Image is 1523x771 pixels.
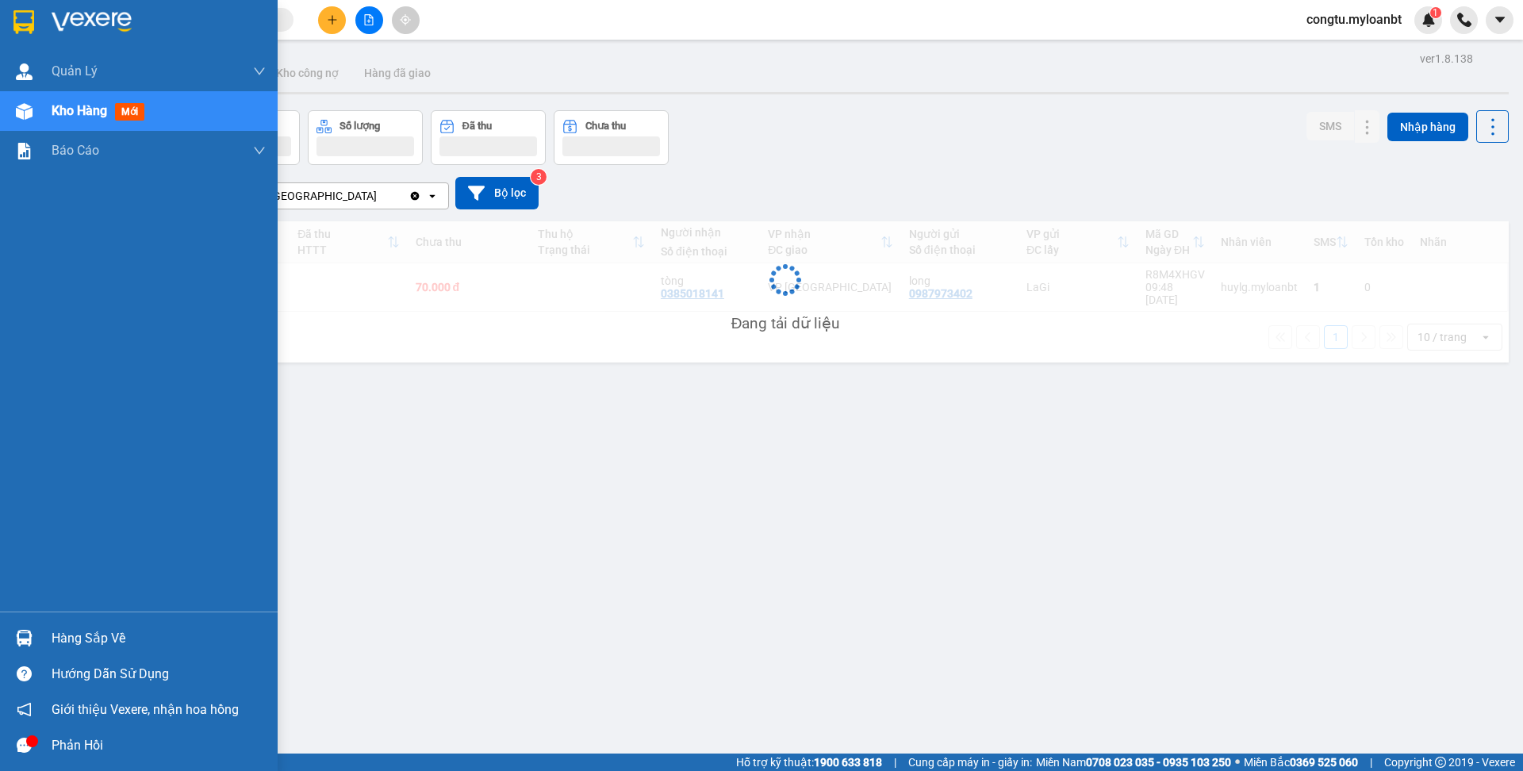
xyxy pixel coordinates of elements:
[1036,754,1231,771] span: Miền Nam
[455,177,539,209] button: Bộ lọc
[115,103,144,121] span: mới
[1421,13,1436,27] img: icon-new-feature
[52,627,266,650] div: Hàng sắp về
[355,6,383,34] button: file-add
[52,734,266,758] div: Phản hồi
[52,140,99,160] span: Báo cáo
[1235,759,1240,765] span: ⚪️
[1370,754,1372,771] span: |
[392,6,420,34] button: aim
[531,169,547,185] sup: 3
[736,754,882,771] span: Hỗ trợ kỹ thuật:
[16,63,33,80] img: warehouse-icon
[253,144,266,157] span: down
[1433,7,1438,18] span: 1
[554,110,669,165] button: Chưa thu
[340,121,380,132] div: Số lượng
[1493,13,1507,27] span: caret-down
[253,65,266,78] span: down
[1420,50,1473,67] div: ver 1.8.138
[363,14,374,25] span: file-add
[351,54,443,92] button: Hàng đã giao
[894,754,896,771] span: |
[17,738,32,753] span: message
[52,662,266,686] div: Hướng dẫn sử dụng
[1435,757,1446,768] span: copyright
[16,143,33,159] img: solution-icon
[731,312,840,336] div: Đang tải dữ liệu
[52,103,107,118] span: Kho hàng
[1294,10,1414,29] span: congtu.myloanbt
[1430,7,1441,18] sup: 1
[400,14,411,25] span: aim
[585,121,626,132] div: Chưa thu
[1306,112,1354,140] button: SMS
[431,110,546,165] button: Đã thu
[52,700,239,719] span: Giới thiệu Vexere, nhận hoa hồng
[17,702,32,717] span: notification
[1457,13,1471,27] img: phone-icon
[1244,754,1358,771] span: Miền Bắc
[17,666,32,681] span: question-circle
[1387,113,1468,141] button: Nhập hàng
[378,188,380,204] input: Selected VP Thủ Đức.
[253,188,377,204] div: VP [GEOGRAPHIC_DATA]
[263,54,351,92] button: Kho công nợ
[1086,756,1231,769] strong: 0708 023 035 - 0935 103 250
[16,103,33,120] img: warehouse-icon
[52,61,98,81] span: Quản Lý
[814,756,882,769] strong: 1900 633 818
[409,190,421,202] svg: Clear value
[13,10,34,34] img: logo-vxr
[1486,6,1513,34] button: caret-down
[462,121,492,132] div: Đã thu
[908,754,1032,771] span: Cung cấp máy in - giấy in:
[426,190,439,202] svg: open
[318,6,346,34] button: plus
[327,14,338,25] span: plus
[1290,756,1358,769] strong: 0369 525 060
[16,630,33,646] img: warehouse-icon
[308,110,423,165] button: Số lượng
